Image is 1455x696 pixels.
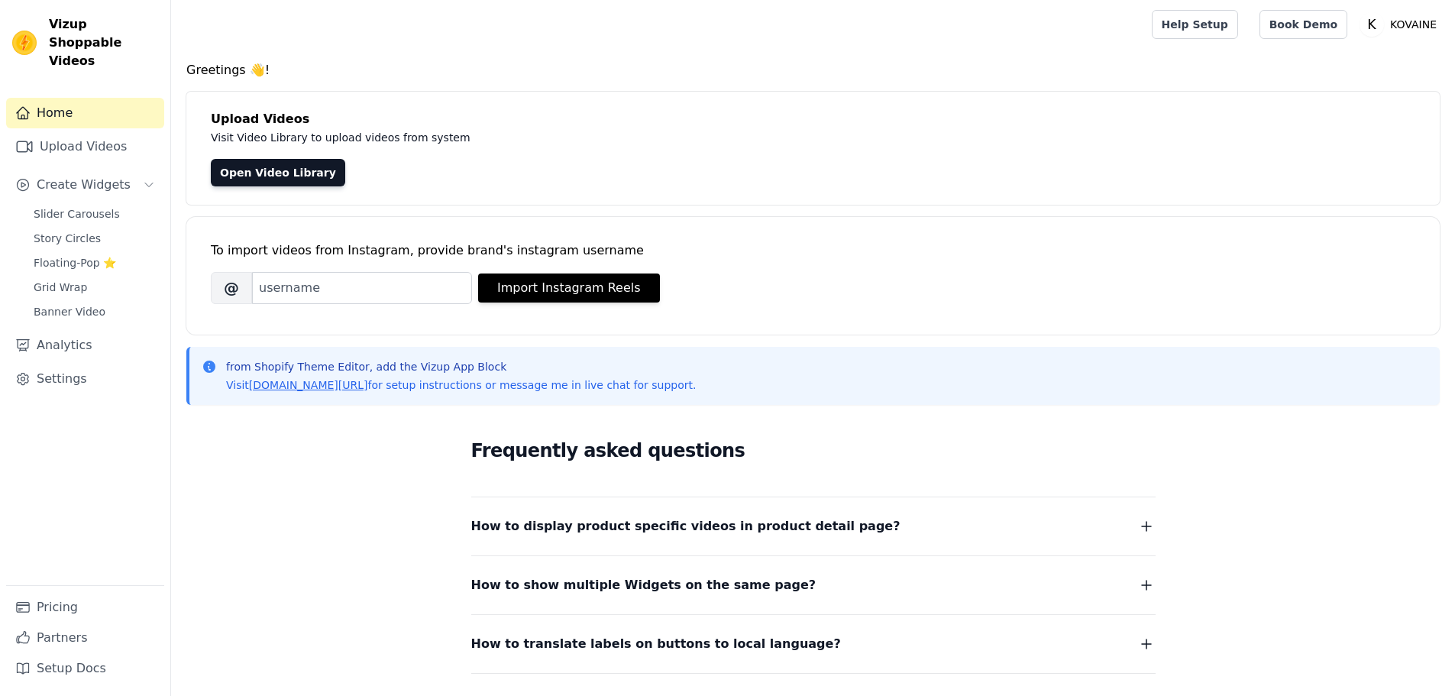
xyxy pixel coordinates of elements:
[34,206,120,222] span: Slider Carousels
[211,241,1415,260] div: To import videos from Instagram, provide brand's instagram username
[24,252,164,274] a: Floating-Pop ⭐
[24,203,164,225] a: Slider Carousels
[6,131,164,162] a: Upload Videos
[252,272,472,304] input: username
[6,592,164,623] a: Pricing
[34,280,87,295] span: Grid Wrap
[34,255,116,270] span: Floating-Pop ⭐
[6,623,164,653] a: Partners
[211,159,345,186] a: Open Video Library
[478,274,660,303] button: Import Instagram Reels
[471,575,1156,596] button: How to show multiple Widgets on the same page?
[24,277,164,298] a: Grid Wrap
[471,633,1156,655] button: How to translate labels on buttons to local language?
[24,228,164,249] a: Story Circles
[6,98,164,128] a: Home
[12,31,37,55] img: Vizup
[1384,11,1443,38] p: KOVAINE
[471,435,1156,466] h2: Frequently asked questions
[1152,10,1238,39] a: Help Setup
[1259,10,1347,39] a: Book Demo
[1367,17,1376,32] text: K
[6,330,164,361] a: Analytics
[37,176,131,194] span: Create Widgets
[211,110,1415,128] h4: Upload Videos
[1360,11,1443,38] button: K KOVAINE
[6,653,164,684] a: Setup Docs
[186,61,1440,79] h4: Greetings 👋!
[49,15,158,70] span: Vizup Shoppable Videos
[24,301,164,322] a: Banner Video
[211,128,895,147] p: Visit Video Library to upload videos from system
[34,304,105,319] span: Banner Video
[471,575,816,596] span: How to show multiple Widgets on the same page?
[34,231,101,246] span: Story Circles
[6,364,164,394] a: Settings
[226,359,696,374] p: from Shopify Theme Editor, add the Vizup App Block
[471,633,841,655] span: How to translate labels on buttons to local language?
[6,170,164,200] button: Create Widgets
[226,377,696,393] p: Visit for setup instructions or message me in live chat for support.
[471,516,1156,537] button: How to display product specific videos in product detail page?
[211,272,252,304] span: @
[471,516,900,537] span: How to display product specific videos in product detail page?
[249,379,368,391] a: [DOMAIN_NAME][URL]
